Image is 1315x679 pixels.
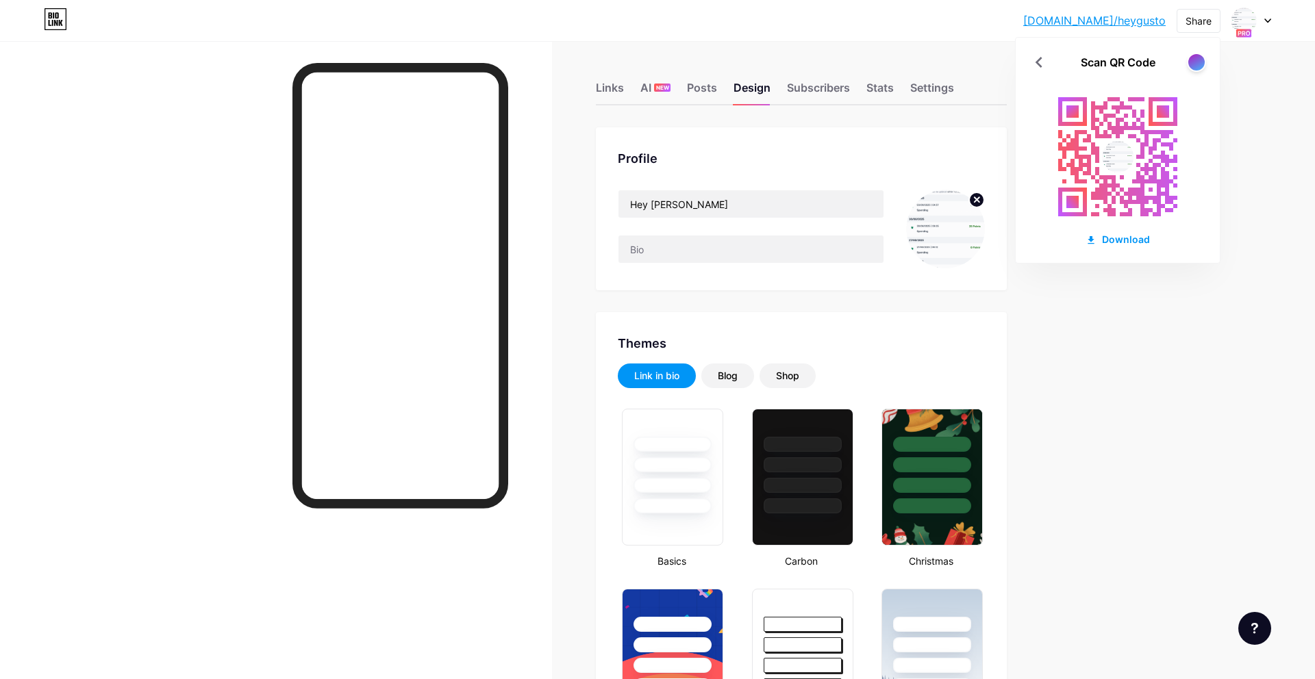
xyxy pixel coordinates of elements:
div: Settings [910,79,954,104]
div: Profile [618,149,985,168]
img: Krittapot [1231,8,1257,34]
div: Stats [866,79,894,104]
div: Carbon [748,554,855,568]
div: AI [640,79,671,104]
div: Design [734,79,771,104]
div: Shop [776,369,799,383]
input: Name [618,190,884,218]
a: [DOMAIN_NAME]/heygusto [1023,12,1166,29]
img: Krittapot [906,190,985,268]
div: Download [1086,232,1150,246]
div: Themes [618,334,985,353]
div: Blog [718,369,738,383]
div: Scan QR Code [1081,54,1155,71]
div: Links [596,79,624,104]
div: Subscribers [787,79,850,104]
div: Basics [618,554,725,568]
div: Christmas [877,554,985,568]
div: Link in bio [634,369,679,383]
span: NEW [656,84,669,92]
div: Posts [687,79,717,104]
div: Share [1186,14,1212,28]
input: Bio [618,235,884,263]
